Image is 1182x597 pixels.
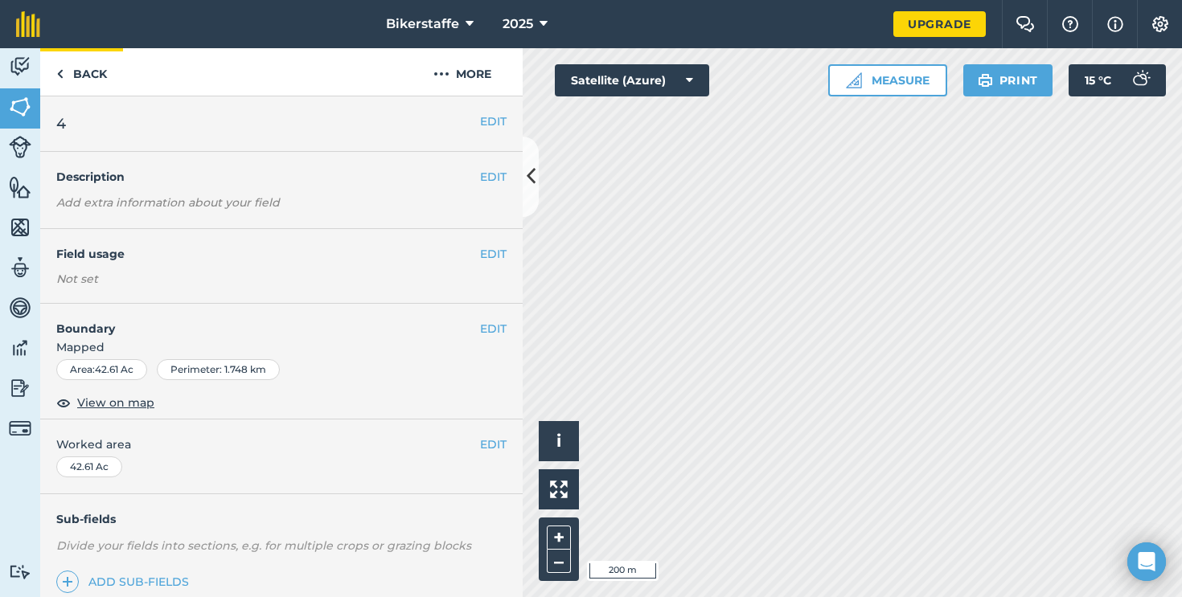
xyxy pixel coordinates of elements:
[547,525,571,550] button: +
[9,215,31,239] img: svg+xml;base64,PHN2ZyB4bWxucz0iaHR0cDovL3d3dy53My5vcmcvMjAwMC9zdmciIHdpZHRoPSI1NiIgaGVpZ2h0PSI2MC...
[56,64,64,84] img: svg+xml;base64,PHN2ZyB4bWxucz0iaHR0cDovL3d3dy53My5vcmcvMjAwMC9zdmciIHdpZHRoPSI5IiBoZWlnaHQ9IjI0Ii...
[480,245,507,263] button: EDIT
[9,296,31,320] img: svg+xml;base64,PD94bWwgdmVyc2lvbj0iMS4wIiBlbmNvZGluZz0idXRmLTgiPz4KPCEtLSBHZW5lcmF0b3I6IEFkb2JlIE...
[1069,64,1166,96] button: 15 °C
[56,271,507,287] div: Not set
[386,14,459,34] span: Bikerstaffe
[40,48,123,96] a: Back
[9,376,31,400] img: svg+xml;base64,PD94bWwgdmVyc2lvbj0iMS4wIiBlbmNvZGluZz0idXRmLTgiPz4KPCEtLSBHZW5lcmF0b3I6IEFkb2JlIE...
[550,480,568,498] img: Four arrows, one pointing top left, one top right, one bottom right and the last bottom left
[547,550,571,573] button: –
[480,435,507,453] button: EDIT
[1151,16,1170,32] img: A cog icon
[56,570,195,593] a: Add sub-fields
[893,11,986,37] a: Upgrade
[9,136,31,158] img: svg+xml;base64,PD94bWwgdmVyc2lvbj0iMS4wIiBlbmNvZGluZz0idXRmLTgiPz4KPCEtLSBHZW5lcmF0b3I6IEFkb2JlIE...
[9,564,31,579] img: svg+xml;base64,PD94bWwgdmVyc2lvbj0iMS4wIiBlbmNvZGluZz0idXRmLTgiPz4KPCEtLSBHZW5lcmF0b3I6IEFkb2JlIE...
[539,421,579,461] button: i
[9,95,31,119] img: svg+xml;base64,PHN2ZyB4bWxucz0iaHR0cDovL3d3dy53My5vcmcvMjAwMC9zdmciIHdpZHRoPSI1NiIgaGVpZ2h0PSI2MC...
[828,64,947,96] button: Measure
[402,48,523,96] button: More
[77,394,154,411] span: View on map
[1127,542,1166,581] div: Open Intercom Messenger
[9,55,31,79] img: svg+xml;base64,PD94bWwgdmVyc2lvbj0iMS4wIiBlbmNvZGluZz0idXRmLTgiPz4KPCEtLSBHZW5lcmF0b3I6IEFkb2JlIE...
[40,304,480,337] h4: Boundary
[56,195,280,210] em: Add extra information about your field
[433,64,449,84] img: svg+xml;base64,PHN2ZyB4bWxucz0iaHR0cDovL3d3dy53My5vcmcvMjAwMC9zdmciIHdpZHRoPSIyMCIgaGVpZ2h0PSIyNC...
[555,64,709,96] button: Satellite (Azure)
[480,112,507,130] button: EDIT
[56,393,71,412] img: svg+xml;base64,PHN2ZyB4bWxucz0iaHR0cDovL3d3dy53My5vcmcvMjAwMC9zdmciIHdpZHRoPSIxOCIgaGVpZ2h0PSIyNC...
[56,245,480,263] h4: Field usage
[40,510,523,528] h4: Sub-fields
[556,431,561,451] span: i
[56,456,122,477] div: 42.61 Ac
[56,435,507,453] span: Worked area
[56,359,147,380] div: Area : 42.61 Ac
[56,538,471,553] em: Divide your fields into sections, e.g. for multiple crops or grazing blocks
[40,338,523,356] span: Mapped
[56,393,154,412] button: View on map
[503,14,533,34] span: 2025
[978,71,993,90] img: svg+xml;base64,PHN2ZyB4bWxucz0iaHR0cDovL3d3dy53My5vcmcvMjAwMC9zdmciIHdpZHRoPSIxOSIgaGVpZ2h0PSIyNC...
[1016,16,1035,32] img: Two speech bubbles overlapping with the left bubble in the forefront
[963,64,1053,96] button: Print
[16,11,40,37] img: fieldmargin Logo
[480,168,507,186] button: EDIT
[480,320,507,337] button: EDIT
[1061,16,1080,32] img: A question mark icon
[62,572,73,591] img: svg+xml;base64,PHN2ZyB4bWxucz0iaHR0cDovL3d3dy53My5vcmcvMjAwMC9zdmciIHdpZHRoPSIxNCIgaGVpZ2h0PSIyNC...
[1107,14,1123,34] img: svg+xml;base64,PHN2ZyB4bWxucz0iaHR0cDovL3d3dy53My5vcmcvMjAwMC9zdmciIHdpZHRoPSIxNyIgaGVpZ2h0PSIxNy...
[56,168,507,186] h4: Description
[9,336,31,360] img: svg+xml;base64,PD94bWwgdmVyc2lvbj0iMS4wIiBlbmNvZGluZz0idXRmLTgiPz4KPCEtLSBHZW5lcmF0b3I6IEFkb2JlIE...
[1085,64,1111,96] span: 15 ° C
[846,72,862,88] img: Ruler icon
[56,112,66,135] span: 4
[9,256,31,280] img: svg+xml;base64,PD94bWwgdmVyc2lvbj0iMS4wIiBlbmNvZGluZz0idXRmLTgiPz4KPCEtLSBHZW5lcmF0b3I6IEFkb2JlIE...
[9,417,31,440] img: svg+xml;base64,PD94bWwgdmVyc2lvbj0iMS4wIiBlbmNvZGluZz0idXRmLTgiPz4KPCEtLSBHZW5lcmF0b3I6IEFkb2JlIE...
[157,359,280,380] div: Perimeter : 1.748 km
[9,175,31,199] img: svg+xml;base64,PHN2ZyB4bWxucz0iaHR0cDovL3d3dy53My5vcmcvMjAwMC9zdmciIHdpZHRoPSI1NiIgaGVpZ2h0PSI2MC...
[1124,64,1156,96] img: svg+xml;base64,PD94bWwgdmVyc2lvbj0iMS4wIiBlbmNvZGluZz0idXRmLTgiPz4KPCEtLSBHZW5lcmF0b3I6IEFkb2JlIE...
